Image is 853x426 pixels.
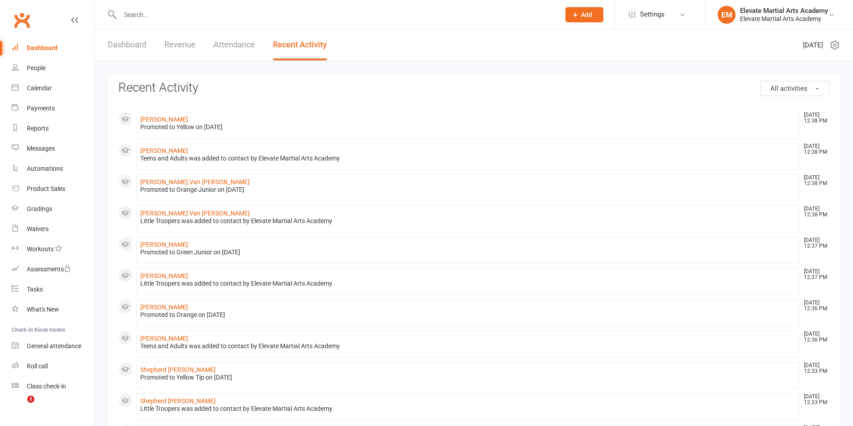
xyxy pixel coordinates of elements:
[140,280,796,287] div: Little Troopers was added to contact by Elevate Martial Arts Academy
[140,123,796,131] div: Promoted to Yellow on [DATE]
[11,9,33,31] a: Clubworx
[140,311,796,319] div: Promoted to Orange on [DATE]
[12,376,94,396] a: Class kiosk mode
[799,363,829,374] time: [DATE] 12:33 PM
[27,145,55,152] div: Messages
[27,165,63,172] div: Automations
[140,210,250,217] a: [PERSON_NAME] Van [PERSON_NAME]
[581,11,592,18] span: Add
[799,143,829,155] time: [DATE] 12:38 PM
[12,58,94,78] a: People
[799,175,829,186] time: [DATE] 12:38 PM
[27,363,48,370] div: Roll call
[27,306,59,313] div: What's New
[140,366,216,373] a: Shepherd [PERSON_NAME]
[565,7,603,22] button: Add
[12,199,94,219] a: Gradings
[27,185,65,192] div: Product Sales
[12,78,94,98] a: Calendar
[140,335,188,342] a: [PERSON_NAME]
[12,179,94,199] a: Product Sales
[27,286,43,293] div: Tasks
[12,356,94,376] a: Roll call
[718,6,736,24] div: EM
[12,239,94,259] a: Workouts
[140,241,188,248] a: [PERSON_NAME]
[12,279,94,299] a: Tasks
[12,299,94,320] a: What's New
[9,396,30,417] iframe: Intercom live chat
[799,112,829,124] time: [DATE] 12:38 PM
[140,374,796,381] div: Promoted to Yellow Tip on [DATE]
[27,64,46,72] div: People
[12,118,94,139] a: Reports
[140,405,796,413] div: Little Troopers was added to contact by Elevate Martial Arts Academy
[117,8,554,21] input: Search...
[140,304,188,311] a: [PERSON_NAME]
[213,30,255,60] a: Attendance
[140,272,188,279] a: [PERSON_NAME]
[12,259,94,279] a: Assessments
[740,7,828,15] div: Elevate Martial Arts Academy
[770,84,807,93] span: All activities
[140,342,796,350] div: Teens and Adults was added to contact by Elevate Martial Arts Academy
[799,269,829,280] time: [DATE] 12:37 PM
[140,186,796,194] div: Promoted to Orange Junior on [DATE]
[799,206,829,218] time: [DATE] 12:38 PM
[27,396,34,403] span: 1
[140,155,796,162] div: Teens and Adults was added to contact by Elevate Martial Arts Academy
[140,397,216,405] a: Shepherd [PERSON_NAME]
[799,300,829,312] time: [DATE] 12:36 PM
[799,331,829,343] time: [DATE] 12:36 PM
[27,105,55,112] div: Payments
[108,30,146,60] a: Dashboard
[799,394,829,405] time: [DATE] 12:33 PM
[27,225,49,232] div: Waivers
[27,383,66,390] div: Class check-in
[27,342,81,350] div: General attendance
[140,116,188,123] a: [PERSON_NAME]
[164,30,196,60] a: Revenue
[799,237,829,249] time: [DATE] 12:37 PM
[760,81,829,96] button: All activities
[12,139,94,159] a: Messages
[27,245,54,253] div: Workouts
[12,98,94,118] a: Payments
[12,219,94,239] a: Waivers
[140,178,250,186] a: [PERSON_NAME] Van [PERSON_NAME]
[27,125,49,132] div: Reports
[27,44,58,51] div: Dashboard
[12,38,94,58] a: Dashboard
[740,15,828,23] div: Elevate Martial Arts Academy
[12,159,94,179] a: Automations
[12,336,94,356] a: General attendance kiosk mode
[140,147,188,154] a: [PERSON_NAME]
[640,4,665,25] span: Settings
[803,40,823,51] span: [DATE]
[273,30,327,60] a: Recent Activity
[140,249,796,256] div: Promoted to Green Junior on [DATE]
[27,205,52,212] div: Gradings
[140,217,796,225] div: Little Troopers was added to contact by Elevate Martial Arts Academy
[27,84,52,92] div: Calendar
[118,81,829,95] h3: Recent Activity
[27,266,71,273] div: Assessments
